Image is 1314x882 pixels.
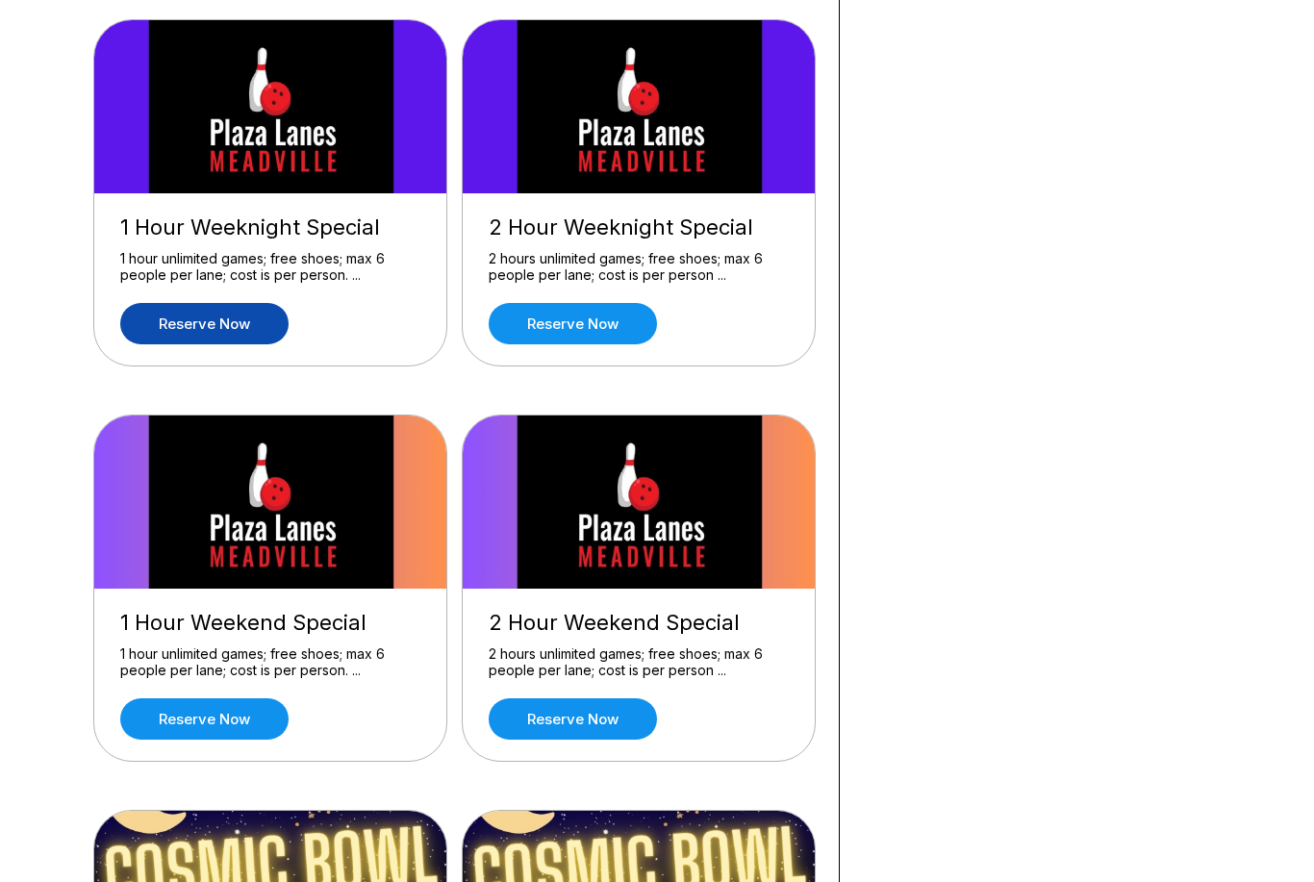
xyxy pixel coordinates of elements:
a: Reserve now [489,698,657,740]
img: 2 Hour Weekend Special [463,416,817,589]
div: 2 Hour Weeknight Special [489,214,789,240]
a: Reserve now [489,303,657,344]
div: 2 hours unlimited games; free shoes; max 6 people per lane; cost is per person ... [489,645,789,679]
div: 2 hours unlimited games; free shoes; max 6 people per lane; cost is per person ... [489,250,789,284]
img: 1 Hour Weekend Special [94,416,448,589]
div: 1 Hour Weekend Special [120,610,420,636]
div: 1 Hour Weeknight Special [120,214,420,240]
div: 1 hour unlimited games; free shoes; max 6 people per lane; cost is per person. ... [120,250,420,284]
img: 2 Hour Weeknight Special [463,20,817,193]
a: Reserve now [120,303,289,344]
div: 1 hour unlimited games; free shoes; max 6 people per lane; cost is per person. ... [120,645,420,679]
div: 2 Hour Weekend Special [489,610,789,636]
img: 1 Hour Weeknight Special [94,20,448,193]
a: Reserve now [120,698,289,740]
